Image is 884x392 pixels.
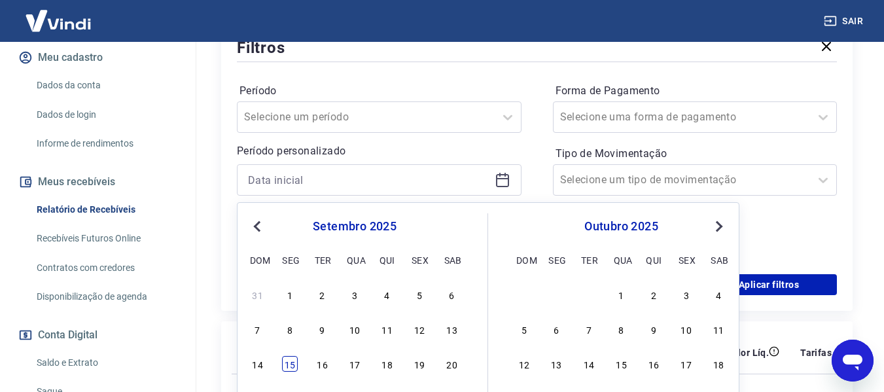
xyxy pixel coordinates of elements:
div: Choose quarta-feira, 17 de setembro de 2025 [347,356,362,372]
div: Choose quinta-feira, 18 de setembro de 2025 [380,356,395,372]
div: ter [315,252,330,268]
button: Previous Month [249,219,265,234]
div: Choose sábado, 18 de outubro de 2025 [711,356,726,372]
div: Choose domingo, 14 de setembro de 2025 [250,356,266,372]
div: Choose quinta-feira, 16 de outubro de 2025 [646,356,662,372]
div: Choose segunda-feira, 29 de setembro de 2025 [548,287,564,302]
div: Choose segunda-feira, 15 de setembro de 2025 [282,356,298,372]
div: Choose sexta-feira, 17 de outubro de 2025 [679,356,694,372]
a: Relatório de Recebíveis [31,196,180,223]
label: Forma de Pagamento [556,83,835,99]
a: Saldo e Extrato [31,349,180,376]
div: Choose quinta-feira, 2 de outubro de 2025 [646,287,662,302]
div: Choose sábado, 4 de outubro de 2025 [711,287,726,302]
div: qua [614,252,629,268]
div: Choose domingo, 5 de outubro de 2025 [516,321,532,337]
div: setembro 2025 [248,219,461,234]
a: Dados da conta [31,72,180,99]
button: Conta Digital [16,321,180,349]
div: Choose quinta-feira, 11 de setembro de 2025 [380,321,395,337]
div: Choose quarta-feira, 3 de setembro de 2025 [347,287,362,302]
div: outubro 2025 [514,219,728,234]
div: Choose domingo, 7 de setembro de 2025 [250,321,266,337]
div: Choose terça-feira, 9 de setembro de 2025 [315,321,330,337]
div: seg [548,252,564,268]
button: Next Month [711,219,727,234]
div: dom [250,252,266,268]
button: Aplicar filtros [701,274,837,295]
div: seg [282,252,298,268]
div: Choose segunda-feira, 1 de setembro de 2025 [282,287,298,302]
iframe: Botão para abrir a janela de mensagens [832,340,874,382]
div: Choose sábado, 6 de setembro de 2025 [444,287,460,302]
a: Dados de login [31,101,180,128]
div: Choose segunda-feira, 13 de outubro de 2025 [548,356,564,372]
div: Choose sexta-feira, 3 de outubro de 2025 [679,287,694,302]
div: Choose quarta-feira, 1 de outubro de 2025 [614,287,629,302]
div: Choose quinta-feira, 4 de setembro de 2025 [380,287,395,302]
div: Choose terça-feira, 2 de setembro de 2025 [315,287,330,302]
label: Período [239,83,519,99]
div: Choose sábado, 13 de setembro de 2025 [444,321,460,337]
div: qui [380,252,395,268]
a: Informe de rendimentos [31,130,180,157]
a: Recebíveis Futuros Online [31,225,180,252]
div: sex [412,252,427,268]
div: Choose terça-feira, 7 de outubro de 2025 [581,321,597,337]
p: Tarifas [800,346,832,359]
h5: Filtros [237,37,285,58]
div: Choose terça-feira, 30 de setembro de 2025 [581,287,597,302]
div: Choose sexta-feira, 5 de setembro de 2025 [412,287,427,302]
button: Meus recebíveis [16,168,180,196]
div: Choose quarta-feira, 8 de outubro de 2025 [614,321,629,337]
div: sex [679,252,694,268]
input: Data inicial [248,170,489,190]
div: Choose terça-feira, 14 de outubro de 2025 [581,356,597,372]
div: sab [444,252,460,268]
div: Choose terça-feira, 16 de setembro de 2025 [315,356,330,372]
a: Disponibilização de agenda [31,283,180,310]
img: Vindi [16,1,101,41]
button: Meu cadastro [16,43,180,72]
label: Tipo de Movimentação [556,146,835,162]
div: dom [516,252,532,268]
div: Choose sexta-feira, 19 de setembro de 2025 [412,356,427,372]
div: Choose domingo, 12 de outubro de 2025 [516,356,532,372]
div: qua [347,252,362,268]
div: Choose sábado, 20 de setembro de 2025 [444,356,460,372]
div: Choose quinta-feira, 9 de outubro de 2025 [646,321,662,337]
div: Choose segunda-feira, 6 de outubro de 2025 [548,321,564,337]
div: Choose segunda-feira, 8 de setembro de 2025 [282,321,298,337]
div: sab [711,252,726,268]
div: qui [646,252,662,268]
div: ter [581,252,597,268]
div: Choose domingo, 31 de agosto de 2025 [250,287,266,302]
div: Choose sexta-feira, 12 de setembro de 2025 [412,321,427,337]
p: Período personalizado [237,143,522,159]
button: Sair [821,9,868,33]
a: Contratos com credores [31,255,180,281]
div: Choose quarta-feira, 10 de setembro de 2025 [347,321,362,337]
div: Choose quarta-feira, 15 de outubro de 2025 [614,356,629,372]
div: Choose domingo, 28 de setembro de 2025 [516,287,532,302]
div: Choose sexta-feira, 10 de outubro de 2025 [679,321,694,337]
div: Choose sábado, 11 de outubro de 2025 [711,321,726,337]
p: Valor Líq. [726,346,769,359]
